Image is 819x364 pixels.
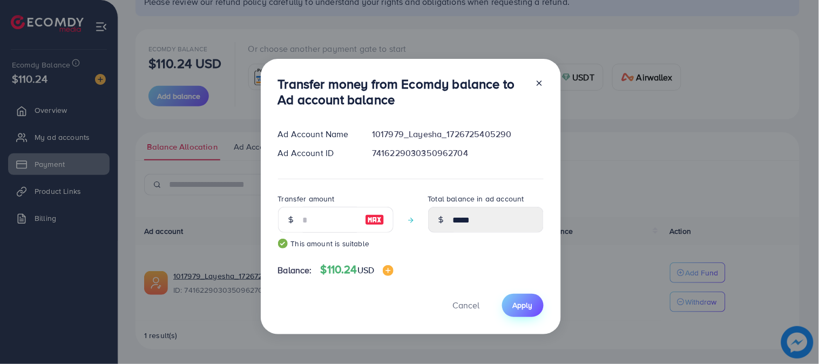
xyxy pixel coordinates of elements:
[363,128,552,140] div: 1017979_Layesha_1726725405290
[357,264,374,276] span: USD
[278,264,312,277] span: Balance:
[278,193,335,204] label: Transfer amount
[269,128,364,140] div: Ad Account Name
[278,76,526,107] h3: Transfer money from Ecomdy balance to Ad account balance
[278,238,394,249] small: This amount is suitable
[502,294,544,317] button: Apply
[269,147,364,159] div: Ad Account ID
[363,147,552,159] div: 7416229030350962704
[278,239,288,248] img: guide
[453,299,480,311] span: Cancel
[439,294,493,317] button: Cancel
[383,265,394,276] img: image
[513,300,533,311] span: Apply
[365,213,384,226] img: image
[321,263,394,277] h4: $110.24
[428,193,524,204] label: Total balance in ad account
